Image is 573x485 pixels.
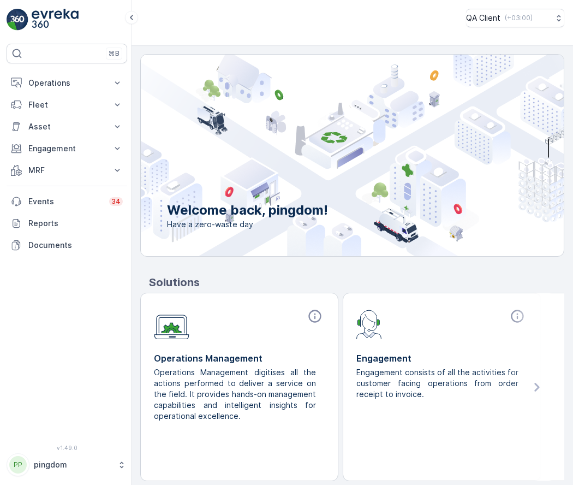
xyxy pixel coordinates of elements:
[28,99,105,110] p: Fleet
[7,159,127,181] button: MRF
[7,94,127,116] button: Fleet
[7,9,28,31] img: logo
[356,309,382,339] img: module-icon
[7,212,127,234] a: Reports
[28,240,123,251] p: Documents
[356,352,527,365] p: Engagement
[505,14,533,22] p: ( +03:00 )
[34,459,112,470] p: pingdom
[28,196,103,207] p: Events
[167,219,328,230] span: Have a zero-waste day
[7,445,127,451] span: v 1.49.0
[466,13,500,23] p: QA Client
[154,367,316,422] p: Operations Management digitises all the actions performed to deliver a service on the field. It p...
[28,143,105,154] p: Engagement
[9,456,27,474] div: PP
[466,9,564,27] button: QA Client(+03:00)
[28,121,105,132] p: Asset
[92,55,564,256] img: city illustration
[154,309,189,340] img: module-icon
[167,202,328,219] p: Welcome back, pingdom!
[111,197,121,206] p: 34
[7,116,127,138] button: Asset
[7,138,127,159] button: Engagement
[28,218,123,229] p: Reports
[7,453,127,476] button: PPpingdom
[32,9,79,31] img: logo_light-DOdMpM7g.png
[149,274,564,291] p: Solutions
[356,367,518,400] p: Engagement consists of all the activities for customer facing operations from order receipt to in...
[154,352,325,365] p: Operations Management
[109,49,120,58] p: ⌘B
[28,165,105,176] p: MRF
[7,234,127,256] a: Documents
[28,78,105,88] p: Operations
[7,191,127,212] a: Events34
[7,72,127,94] button: Operations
